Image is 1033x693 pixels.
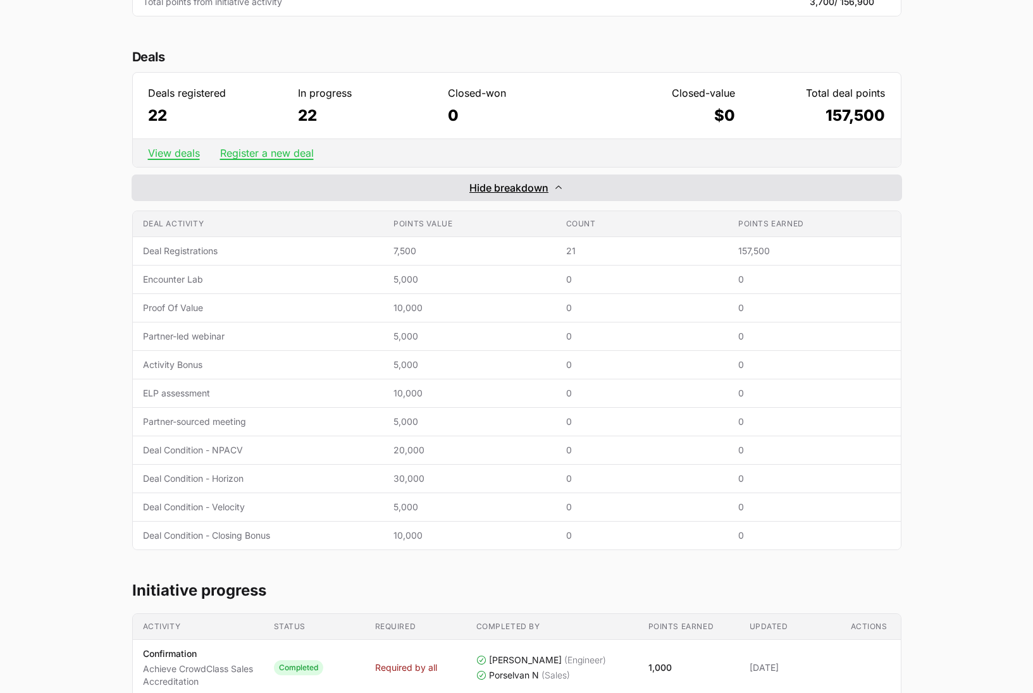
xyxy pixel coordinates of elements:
span: Proof Of Value [143,302,374,314]
svg: Expand/Collapse [554,183,564,193]
span: 0 [566,529,718,542]
span: 5,000 [393,415,545,428]
span: 5,000 [393,359,545,371]
span: 157,500 [738,245,890,257]
span: 10,000 [393,302,545,314]
span: Activity Bonus [143,359,374,371]
dd: 22 [298,106,435,126]
th: Completed by [466,614,638,640]
span: Partner-led webinar [143,330,374,343]
span: 5,000 [393,273,545,286]
span: 30,000 [393,472,545,485]
span: Deal Condition - Horizon [143,472,374,485]
th: Points earned [728,211,900,237]
section: Deal statistics [132,47,901,550]
span: 0 [738,529,890,542]
span: Deal Condition - NPACV [143,444,374,457]
th: Count [556,211,728,237]
span: (Sales) [541,669,570,682]
span: 0 [738,359,890,371]
dd: 0 [448,106,585,126]
dt: In progress [298,85,435,101]
a: View deals [148,147,200,159]
span: 10,000 [393,529,545,542]
span: 0 [566,472,718,485]
span: Porselvan N [489,669,539,682]
span: 0 [566,273,718,286]
span: 0 [566,302,718,314]
dd: 22 [148,106,285,126]
span: 0 [738,444,890,457]
dt: Deals registered [148,85,285,101]
dd: 157,500 [748,106,885,126]
span: 0 [566,501,718,513]
dt: Closed-value [598,85,735,101]
th: Status [264,614,365,640]
span: [DATE] [750,661,831,674]
h2: Initiative progress [132,580,901,601]
span: 0 [738,302,890,314]
span: 0 [566,359,718,371]
span: Deal Condition - Closing Bonus [143,529,374,542]
dd: $0 [598,106,735,126]
span: 0 [738,387,890,400]
th: Actions [841,614,901,640]
span: (Engineer) [564,654,606,666]
span: [PERSON_NAME] [489,654,562,666]
p: Confirmation [143,647,254,660]
span: 10,000 [393,387,545,400]
span: Deal Condition - Velocity [143,501,374,513]
span: 0 [738,501,890,513]
span: Deal Registrations [143,245,374,257]
span: Hide breakdown [469,180,548,195]
th: Activity [133,614,264,640]
dt: Total deal points [748,85,885,101]
span: 0 [566,387,718,400]
p: 1,000 [648,661,672,674]
span: 0 [738,415,890,428]
h2: Deals [132,47,901,67]
span: 7,500 [393,245,545,257]
span: Partner-sourced meeting [143,415,374,428]
span: 0 [738,472,890,485]
span: 5,000 [393,501,545,513]
span: 5,000 [393,330,545,343]
dt: Closed-won [448,85,585,101]
th: Points earned [638,614,739,640]
th: Points value [383,211,555,237]
th: Required [365,614,466,640]
th: Updated [739,614,841,640]
span: 20,000 [393,444,545,457]
span: Required by all [375,661,437,674]
span: Encounter Lab [143,273,374,286]
span: 0 [566,415,718,428]
span: 0 [738,273,890,286]
span: 0 [566,444,718,457]
span: 0 [566,330,718,343]
button: Hide breakdownExpand/Collapse [132,175,901,200]
span: 0 [738,330,890,343]
a: Register a new deal [220,147,314,159]
span: 21 [566,245,718,257]
th: Deal activity [133,211,384,237]
span: ELP assessment [143,387,374,400]
p: Achieve CrowdClass Sales Accreditation [143,663,254,688]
